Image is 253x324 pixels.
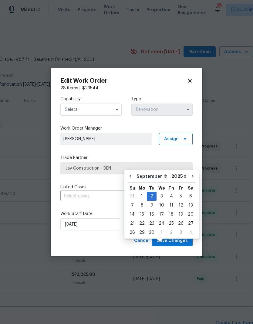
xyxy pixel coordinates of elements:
[176,201,186,210] div: 12
[157,237,188,245] span: Save Changes
[134,237,150,245] span: Cancel
[176,192,186,201] div: Fri Sep 05 2025
[147,201,157,210] div: 9
[137,192,147,201] div: Mon Sep 01 2025
[147,210,157,219] div: Tue Sep 16 2025
[186,219,196,228] div: Sat Sep 27 2025
[186,210,196,219] div: 20
[60,211,122,217] label: Work Start Date
[137,210,147,219] div: 15
[127,201,137,210] div: 7
[176,210,186,219] div: 19
[157,228,167,237] div: 1
[126,170,135,182] button: Go to previous month
[127,210,137,219] div: 14
[152,235,193,246] button: Save Changes
[157,228,167,237] div: Wed Oct 01 2025
[139,186,145,190] abbr: Monday
[60,104,122,116] input: Select...
[147,192,157,200] div: 2
[157,201,167,210] div: 10
[157,210,167,219] div: 17
[167,201,176,210] div: 11
[60,96,122,102] label: Capability
[167,219,176,228] div: 25
[157,201,167,210] div: Wed Sep 10 2025
[131,104,193,116] input: Select...
[137,219,147,228] div: 22
[137,210,147,219] div: Mon Sep 15 2025
[63,136,149,142] span: [PERSON_NAME]
[176,228,186,237] div: 3
[157,219,167,228] div: 24
[130,186,135,190] abbr: Sunday
[127,219,137,228] div: Sun Sep 21 2025
[137,201,147,210] div: Mon Sep 08 2025
[176,210,186,219] div: Fri Sep 19 2025
[137,219,147,228] div: Mon Sep 22 2025
[176,201,186,210] div: Fri Sep 12 2025
[60,218,120,230] input: M/D/YYYY
[167,210,176,219] div: 18
[137,201,147,210] div: 8
[137,192,147,200] div: 1
[127,192,137,200] div: 31
[147,192,157,201] div: Tue Sep 02 2025
[147,228,157,237] div: 30
[186,201,196,210] div: 13
[127,228,137,237] div: Sun Sep 28 2025
[60,78,187,84] h2: Edit Work Order
[186,201,196,210] div: Sat Sep 13 2025
[131,96,193,102] label: Type
[176,192,186,200] div: 5
[127,219,137,228] div: 21
[157,210,167,219] div: Wed Sep 17 2025
[127,201,137,210] div: Sun Sep 07 2025
[186,192,196,201] div: Sat Sep 06 2025
[167,228,176,237] div: 2
[176,219,186,228] div: Fri Sep 26 2025
[157,192,167,200] div: 3
[60,184,86,190] span: Linked Cases
[135,172,170,181] select: Month
[186,192,196,200] div: 6
[157,192,167,201] div: Wed Sep 03 2025
[184,106,192,113] button: Show options
[167,219,176,228] div: Thu Sep 25 2025
[132,235,152,246] button: Cancel
[167,228,176,237] div: Thu Oct 02 2025
[127,228,137,237] div: 28
[127,192,137,201] div: Sun Aug 31 2025
[60,192,176,201] input: Select cases
[60,155,193,161] label: Trade Partner
[137,228,147,237] div: 29
[176,228,186,237] div: Fri Oct 03 2025
[167,192,176,201] div: Thu Sep 04 2025
[147,219,157,228] div: 23
[167,201,176,210] div: Thu Sep 11 2025
[179,186,183,190] abbr: Friday
[137,228,147,237] div: Mon Sep 29 2025
[127,210,137,219] div: Sun Sep 14 2025
[149,186,154,190] abbr: Tuesday
[158,186,165,190] abbr: Wednesday
[113,106,121,113] button: Show options
[147,219,157,228] div: Tue Sep 23 2025
[157,219,167,228] div: Wed Sep 24 2025
[167,192,176,200] div: 4
[82,86,99,90] span: $ 23544
[176,219,186,228] div: 26
[186,219,196,228] div: 27
[164,136,179,142] span: Assign
[147,210,157,219] div: 16
[186,228,196,237] div: Sat Oct 04 2025
[186,228,196,237] div: 4
[188,170,197,182] button: Go to next month
[147,201,157,210] div: Tue Sep 09 2025
[66,165,187,171] span: Jav Construction - DEN
[147,228,157,237] div: Tue Sep 30 2025
[60,85,193,91] div: 28 items |
[188,186,194,190] abbr: Saturday
[168,186,174,190] abbr: Thursday
[167,210,176,219] div: Thu Sep 18 2025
